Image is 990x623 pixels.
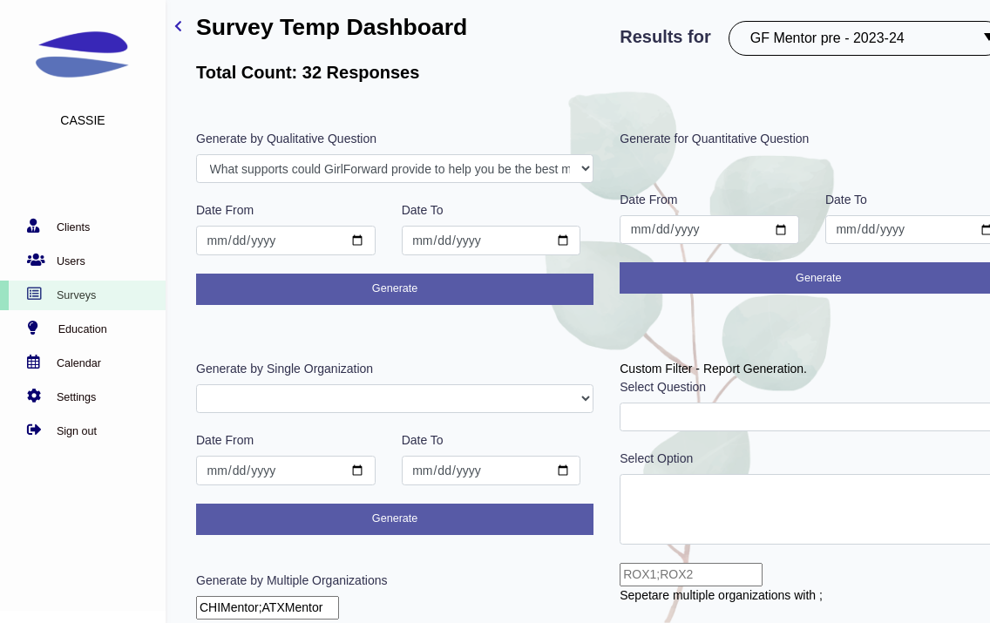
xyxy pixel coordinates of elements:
[196,201,254,220] label: Date From
[176,50,892,623] img: home-background-img.png
[57,425,97,437] span: Sign out
[57,391,97,403] span: Settings
[620,191,677,209] label: Date From
[825,191,867,209] label: Date To
[402,201,444,220] label: Date To
[31,4,135,109] img: main_logo.svg
[620,130,809,148] label: Generate for Quantitative Question
[620,450,693,468] label: Select Option
[196,572,387,590] label: Generate by Multiple Organizations
[620,378,706,396] label: Select Question
[196,59,593,85] div: Total Count: 32 Responses
[620,563,763,586] input: ROX1;ROX2
[2,321,157,338] a: education
[57,357,101,369] span: Calendar
[58,323,107,335] span: Education
[174,17,182,36] a: toggle-sidebar
[57,221,91,234] span: Clients
[196,596,339,620] input: ROX1;ROX2
[402,431,444,450] label: Date To
[196,504,593,535] button: Generate
[196,431,254,450] label: Date From
[196,360,373,378] label: Generate by Single Organization
[196,274,593,305] button: Generate
[57,255,85,267] span: Users
[196,130,376,148] label: Generate by Qualitative Question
